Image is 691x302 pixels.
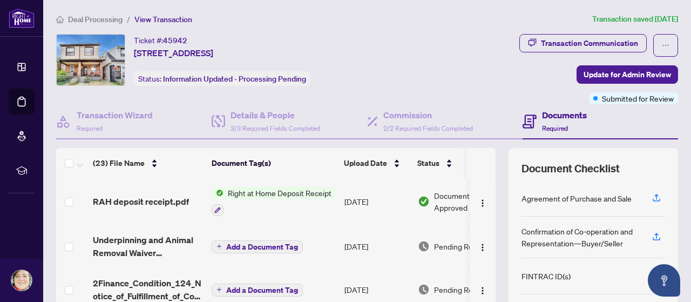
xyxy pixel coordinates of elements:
img: Logo [478,286,487,295]
span: Add a Document Tag [226,243,298,251]
div: Confirmation of Co-operation and Representation—Buyer/Seller [521,225,639,249]
button: Status IconRight at Home Deposit Receipt [212,187,336,216]
span: Pending Review [434,240,488,252]
article: Transaction saved [DATE] [592,13,678,25]
th: Document Tag(s) [207,148,340,178]
img: Logo [478,199,487,207]
span: Deal Processing [68,15,123,24]
div: Agreement of Purchase and Sale [521,192,632,204]
span: Pending Review [434,284,488,296]
div: Ticket #: [134,34,187,46]
div: Status: [134,71,310,86]
th: Status [413,148,505,178]
h4: Details & People [231,109,320,122]
span: [STREET_ADDRESS] [134,46,213,59]
img: logo [9,8,35,28]
button: Add a Document Tag [212,239,303,253]
button: Add a Document Tag [212,240,303,253]
span: Submitted for Review [602,92,674,104]
span: RAH deposit receipt.pdf [93,195,189,208]
span: Upload Date [344,157,387,169]
span: 2/2 Required Fields Completed [383,124,473,132]
li: / [127,13,130,25]
img: Document Status [418,196,430,207]
button: Logo [474,193,491,210]
button: Logo [474,281,491,298]
span: (23) File Name [93,157,145,169]
div: Transaction Communication [541,35,638,52]
span: 45942 [163,36,187,45]
th: (23) File Name [89,148,207,178]
span: Information Updated - Processing Pending [163,74,306,84]
td: [DATE] [340,225,414,268]
button: Logo [474,238,491,255]
span: Document Checklist [521,161,620,176]
div: FINTRAC ID(s) [521,270,571,282]
span: Document Approved [434,190,501,213]
span: ellipsis [662,42,669,49]
h4: Commission [383,109,473,122]
span: home [56,16,64,23]
img: Document Status [418,240,430,252]
span: 3/3 Required Fields Completed [231,124,320,132]
button: Update for Admin Review [577,65,678,84]
th: Upload Date [340,148,413,178]
img: Logo [478,243,487,252]
span: Required [542,124,568,132]
img: Status Icon [212,187,223,199]
span: plus [216,287,222,292]
h4: Documents [542,109,587,122]
img: Document Status [418,284,430,296]
span: View Transaction [134,15,192,24]
img: Profile Icon [11,270,32,291]
td: [DATE] [340,178,414,225]
img: IMG-E12271386_1.jpg [57,35,125,85]
span: Update for Admin Review [584,66,671,83]
span: plus [216,244,222,249]
span: Add a Document Tag [226,286,298,294]
button: Transaction Communication [519,34,647,52]
button: Add a Document Tag [212,283,303,297]
span: Right at Home Deposit Receipt [223,187,336,199]
button: Add a Document Tag [212,284,303,297]
span: Underpinning and Animal Removal Waiver 113_Amendment_to_Option_to_Purchase_Agreement_-_A_-_PropTx... [93,233,203,259]
button: Open asap [648,264,680,297]
span: Status [417,157,439,169]
h4: Transaction Wizard [77,109,153,122]
span: Required [77,124,103,132]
